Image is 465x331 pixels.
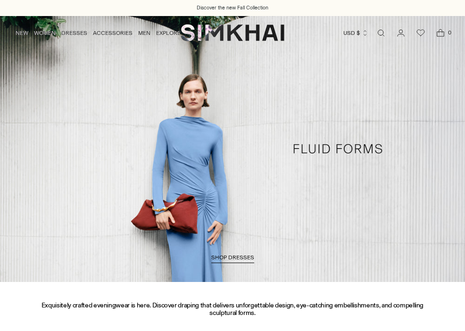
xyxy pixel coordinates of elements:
[211,254,254,261] span: SHOP DRESSES
[445,28,454,37] span: 0
[32,302,433,316] h3: Exquisitely crafted eveningwear is here. Discover draping that delivers unforgettable design, eye...
[197,4,268,12] a: Discover the new Fall Collection
[93,23,133,43] a: ACCESSORIES
[181,24,284,42] a: SIMKHAI
[391,24,410,42] a: Go to the account page
[343,23,368,43] button: USD $
[372,24,390,42] a: Open search modal
[411,24,430,42] a: Wishlist
[138,23,150,43] a: MEN
[34,23,56,43] a: WOMEN
[211,254,254,264] a: SHOP DRESSES
[16,23,28,43] a: NEW
[431,24,450,42] a: Open cart modal
[61,23,87,43] a: DRESSES
[156,23,181,43] a: EXPLORE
